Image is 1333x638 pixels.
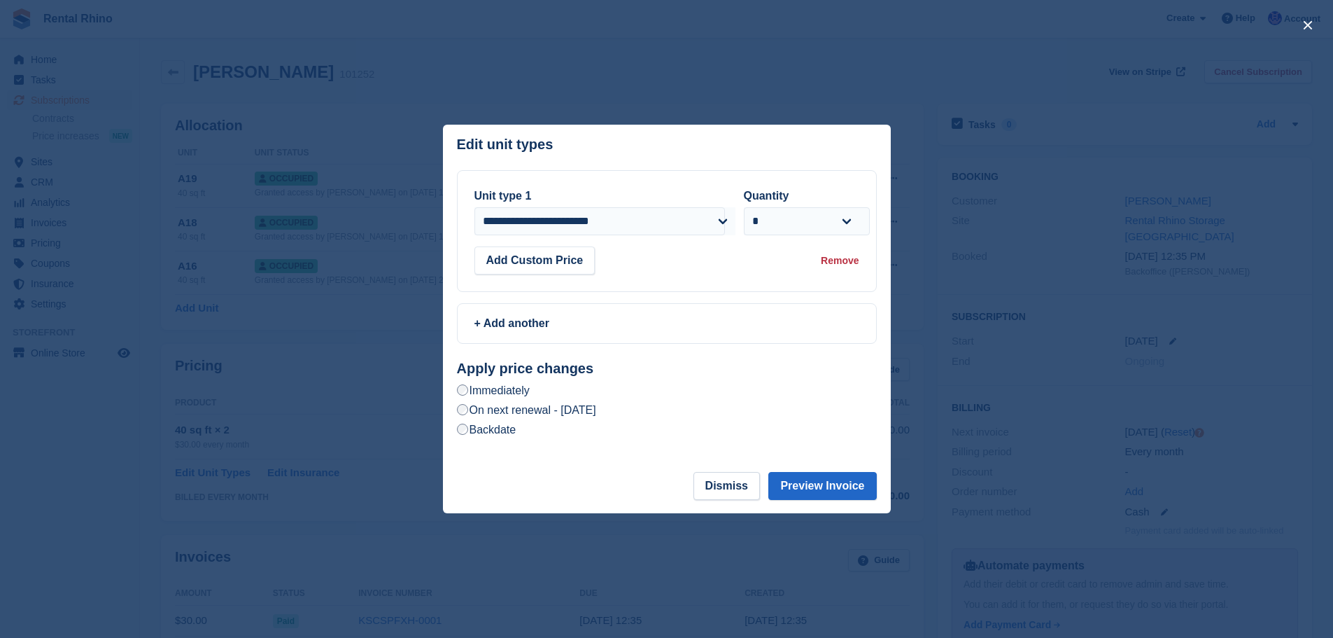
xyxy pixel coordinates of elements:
[744,190,789,202] label: Quantity
[457,383,530,398] label: Immediately
[457,303,877,344] a: + Add another
[457,424,468,435] input: Backdate
[1297,14,1319,36] button: close
[474,190,532,202] label: Unit type 1
[474,315,859,332] div: + Add another
[457,403,596,417] label: On next renewal - [DATE]
[457,361,594,376] strong: Apply price changes
[474,247,595,275] button: Add Custom Price
[457,137,553,153] p: Edit unit types
[457,384,468,396] input: Immediately
[693,472,760,500] button: Dismiss
[768,472,876,500] button: Preview Invoice
[821,254,859,268] div: Remove
[457,404,468,415] input: On next renewal - [DATE]
[457,422,516,437] label: Backdate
